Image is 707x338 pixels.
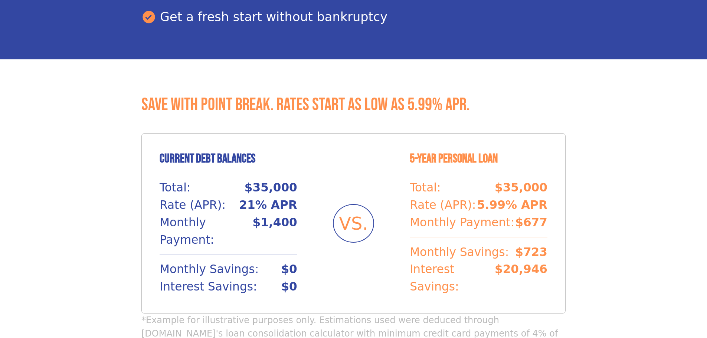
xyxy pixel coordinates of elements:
[239,196,297,214] p: 21% APR
[281,260,297,278] p: $0
[160,179,190,196] p: Total:
[410,151,547,166] h4: 5-Year Personal Loan
[410,196,476,214] p: Rate (APR):
[160,278,257,295] p: Interest Savings:
[477,196,547,214] p: 5.99% APR
[160,260,259,278] p: Monthly Savings:
[515,214,547,231] p: $677
[160,151,297,166] h4: Current Debt Balances
[495,179,547,196] p: $35,000
[252,214,297,249] p: $1,400
[410,214,514,231] p: Monthly Payment:
[515,243,547,261] p: $723
[410,179,441,196] p: Total:
[141,94,566,116] h3: Save with Point Break. Rates start as low as 5.99% APR.
[245,179,297,196] p: $35,000
[160,196,226,214] p: Rate (APR):
[495,260,547,295] p: $20,946
[410,260,495,295] p: Interest Savings:
[160,214,252,249] p: Monthly Payment:
[410,243,509,261] p: Monthly Savings:
[141,8,566,26] div: Get a fresh start without bankruptcy
[281,278,297,295] p: $0
[339,210,368,237] span: VS.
